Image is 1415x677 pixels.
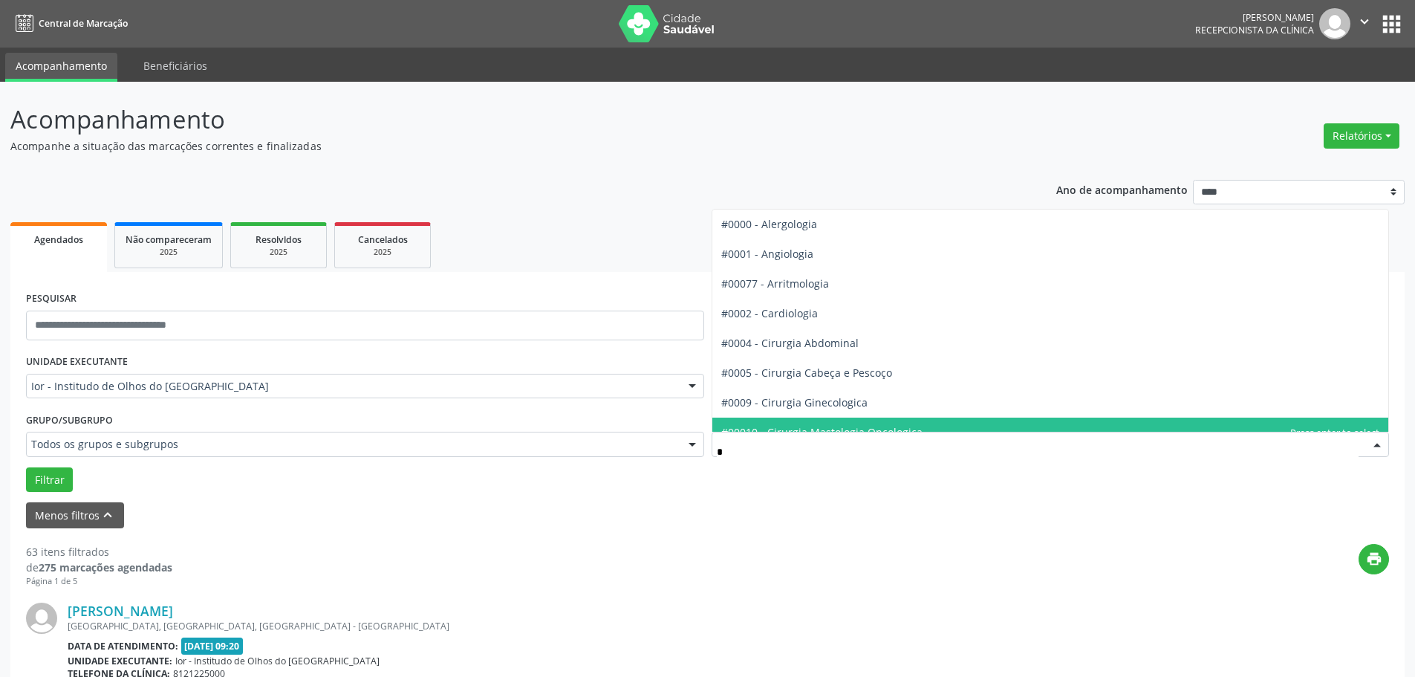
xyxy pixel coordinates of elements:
label: PESQUISAR [26,288,77,311]
a: Acompanhamento [5,53,117,82]
span: Agendados [34,233,83,246]
div: [GEOGRAPHIC_DATA], [GEOGRAPHIC_DATA], [GEOGRAPHIC_DATA] - [GEOGRAPHIC_DATA] [68,620,1166,632]
a: [PERSON_NAME] [68,603,173,619]
span: Não compareceram [126,233,212,246]
span: Ior - Institudo de Olhos do [GEOGRAPHIC_DATA] [175,655,380,667]
strong: 275 marcações agendadas [39,560,172,574]
span: #0002 - Cardiologia [721,306,818,320]
span: #0009 - Cirurgia Ginecologica [721,395,868,409]
div: [PERSON_NAME] [1195,11,1314,24]
label: Grupo/Subgrupo [26,409,113,432]
span: Cancelados [358,233,408,246]
span: #0005 - Cirurgia Cabeça e Pescoço [721,366,892,380]
span: #00077 - Arritmologia [721,276,829,291]
div: 2025 [241,247,316,258]
button: print [1359,544,1389,574]
i: print [1366,551,1382,567]
i: keyboard_arrow_up [100,507,116,523]
p: Acompanhamento [10,101,986,138]
p: Acompanhe a situação das marcações correntes e finalizadas [10,138,986,154]
span: [DATE] 09:20 [181,638,244,655]
img: img [1319,8,1350,39]
a: Central de Marcação [10,11,128,36]
span: Recepcionista da clínica [1195,24,1314,36]
p: Ano de acompanhamento [1056,180,1188,198]
button:  [1350,8,1379,39]
div: Página 1 de 5 [26,575,172,588]
div: de [26,560,172,575]
div: 2025 [345,247,420,258]
span: #0000 - Alergologia [721,217,817,231]
label: UNIDADE EXECUTANTE [26,351,128,374]
i:  [1356,13,1373,30]
button: Filtrar [26,467,73,493]
span: Central de Marcação [39,17,128,30]
b: Data de atendimento: [68,640,178,652]
div: 2025 [126,247,212,258]
button: Menos filtroskeyboard_arrow_up [26,502,124,528]
span: Resolvidos [256,233,302,246]
span: Todos os grupos e subgrupos [31,437,674,452]
span: #0001 - Angiologia [721,247,813,261]
b: Unidade executante: [68,655,172,667]
button: apps [1379,11,1405,37]
img: img [26,603,57,634]
button: Relatórios [1324,123,1399,149]
a: Beneficiários [133,53,218,79]
span: Ior - Institudo de Olhos do [GEOGRAPHIC_DATA] [31,379,674,394]
div: 63 itens filtrados [26,544,172,560]
span: #00010 - Cirurgia Mastologia Oncologica [721,425,923,439]
span: #0004 - Cirurgia Abdominal [721,336,859,350]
